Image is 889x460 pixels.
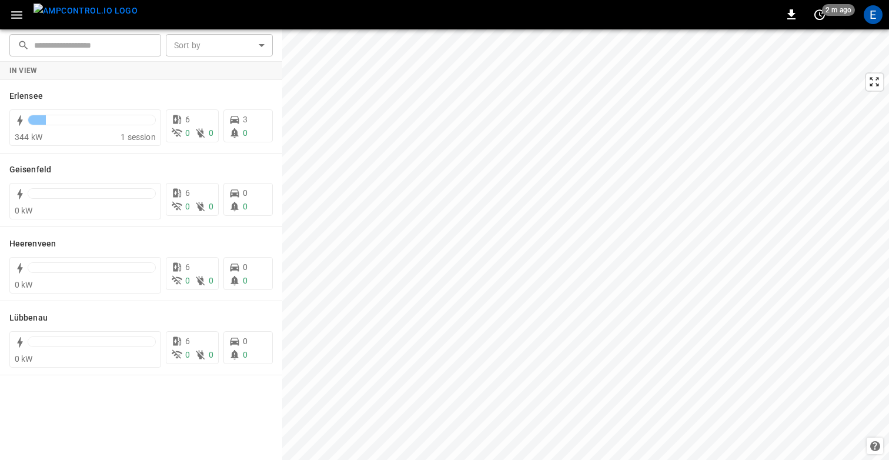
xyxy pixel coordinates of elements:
h6: Lübbenau [9,312,48,325]
h6: Heerenveen [9,238,56,251]
span: 0 [243,350,248,359]
span: 0 [209,276,213,285]
span: 0 [243,276,248,285]
span: 0 [209,128,213,138]
span: 0 kW [15,280,33,289]
span: 0 [243,336,248,346]
div: profile-icon [864,5,883,24]
span: 3 [243,115,248,124]
span: 6 [185,188,190,198]
span: 0 [185,202,190,211]
span: 0 [185,276,190,285]
span: 344 kW [15,132,42,142]
canvas: Map [282,29,889,460]
span: 1 session [121,132,155,142]
h6: Erlensee [9,90,43,103]
span: 0 kW [15,354,33,364]
span: 0 kW [15,206,33,215]
span: 2 m ago [822,4,855,16]
button: set refresh interval [810,5,829,24]
span: 0 [243,188,248,198]
span: 0 [243,202,248,211]
span: 6 [185,262,190,272]
span: 0 [185,128,190,138]
span: 0 [243,262,248,272]
strong: In View [9,66,38,75]
span: 6 [185,115,190,124]
h6: Geisenfeld [9,164,51,176]
span: 0 [209,202,213,211]
img: ampcontrol.io logo [34,4,138,18]
span: 0 [185,350,190,359]
span: 6 [185,336,190,346]
span: 0 [243,128,248,138]
span: 0 [209,350,213,359]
